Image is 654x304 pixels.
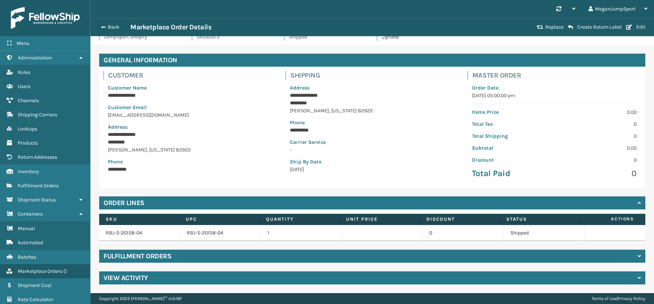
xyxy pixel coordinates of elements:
span: Manual [18,225,35,232]
span: Users [18,83,30,89]
label: UPC [186,216,252,222]
span: Containers [18,211,43,217]
h4: Fulfillment Orders [104,252,171,261]
p: 0.00 [558,144,636,152]
td: Shipped [504,225,585,241]
h4: Master Order [472,71,641,80]
td: 1 [261,225,342,241]
span: Inventory [18,168,39,175]
p: 0 [558,132,636,140]
h4: Shipping [290,71,459,80]
p: 0.00 [558,108,636,116]
p: 0 [558,120,636,128]
p: Total Paid [472,168,550,179]
span: Return Addresses [18,154,57,160]
span: Roles [18,69,30,75]
p: Total Shipping [472,132,550,140]
p: [EMAIL_ADDRESS][DOMAIN_NAME] [108,111,273,119]
a: RBJ-S-20158-04 [106,230,142,236]
p: Subtotal [472,144,550,152]
p: Shipped [289,33,368,41]
span: ( ) [63,268,67,274]
h4: Order Lines [104,199,144,207]
label: SKU [106,216,172,222]
p: [DATE] [290,166,455,173]
span: Shipping Carriers [18,112,57,118]
p: Customer Email [108,104,273,111]
label: Status [506,216,573,222]
span: Shipment Status [18,197,56,203]
i: Edit [626,25,632,30]
p: Customer Name [108,84,273,92]
p: SA530373 [197,33,276,41]
span: Address [290,85,309,91]
p: [PERSON_NAME] , [US_STATE] 82922 [290,107,455,114]
p: Phone [108,158,273,166]
h4: View Activity [104,274,148,282]
span: Menu [17,40,29,46]
span: Rate Calculator [18,296,53,303]
div: | [592,293,645,304]
img: logo [11,7,80,29]
p: Items Price [472,108,550,116]
p: Total Tax [472,120,550,128]
span: Fulfillment Orders [18,183,59,189]
p: 0 [558,168,636,179]
span: Actions [582,213,638,225]
p: Ship By Date [290,158,455,166]
p: 0 [558,156,636,164]
label: Unit Price [346,216,413,222]
td: 0 [423,225,504,241]
h4: Customer [108,71,277,80]
span: Batches [18,254,36,260]
a: Privacy Policy [618,296,645,301]
span: Shipment Cost [18,282,51,288]
h4: General Information [99,54,645,67]
a: Terms of Use [592,296,617,301]
p: Carrier Service [290,138,455,146]
span: Products [18,140,38,146]
span: Automated [18,240,43,246]
td: RBJ-S-20158-04 [180,225,261,241]
p: [DATE] 05:00:00 pm [472,92,637,99]
label: Quantity [266,216,333,222]
span: Address [108,124,127,130]
p: JumpSport Shopify [104,33,183,41]
button: Edit [624,24,647,30]
button: Create Return Label [566,24,624,30]
span: Administration [18,55,52,61]
button: Replace [535,24,566,30]
span: Lookups [18,126,37,132]
label: Discount [426,216,493,222]
button: Back [97,24,130,30]
p: - [290,146,455,154]
span: Channels [18,97,39,104]
p: Phone [290,119,455,126]
h3: Marketplace Order Details [130,23,211,32]
i: Replace [537,25,543,30]
p: [PERSON_NAME] , [US_STATE] 82922 [108,146,273,154]
p: Copyright 2023 [PERSON_NAME]™ v 1.0.187 [99,293,182,304]
p: Order Date [472,84,637,92]
i: Create Return Label [568,24,573,30]
span: Marketplace Orders [18,268,62,274]
p: Discount [472,156,550,164]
